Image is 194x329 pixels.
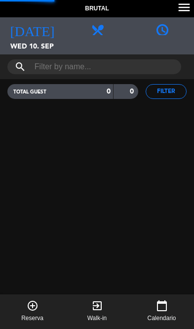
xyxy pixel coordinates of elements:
i: calendar_today [156,300,168,312]
i: [DATE] [10,22,54,36]
i: search [14,61,26,73]
strong: 0 [130,88,136,95]
i: add_circle_outline [27,300,39,312]
span: Walk-in [87,314,107,324]
span: Reserva [21,314,43,324]
strong: 0 [107,88,111,95]
input: Filter by name... [34,59,155,74]
button: calendar_todayCalendario [129,294,194,329]
i: exit_to_app [91,300,103,312]
button: Filter [146,84,187,99]
span: Calendario [147,314,176,324]
span: Brutal [85,4,109,14]
button: exit_to_appWalk-in [65,294,129,329]
span: TOTAL GUEST [13,90,46,94]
